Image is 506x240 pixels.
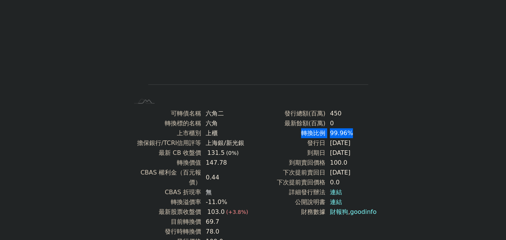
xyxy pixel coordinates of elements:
[226,150,239,156] span: (0%)
[350,208,376,215] a: goodinfo
[129,197,201,207] td: 轉換溢價率
[201,138,253,148] td: 上海銀/新光銀
[253,118,325,128] td: 最新餘額(百萬)
[330,198,342,206] a: 連結
[325,118,377,128] td: 0
[325,128,377,138] td: 99.96%
[330,189,342,196] a: 連結
[206,189,212,196] span: 無
[129,128,201,138] td: 上市櫃別
[141,5,369,95] g: Chart
[129,207,201,217] td: 最新股票收盤價
[253,128,325,138] td: 轉換比例
[325,158,377,168] td: 100.0
[201,158,253,168] td: 147.78
[253,178,325,187] td: 下次提前賣回價格
[129,217,201,227] td: 目前轉換價
[330,208,348,215] a: 財報狗
[325,207,377,217] td: ,
[253,138,325,148] td: 發行日
[129,109,201,118] td: 可轉債名稱
[129,168,201,187] td: CBAS 權利金（百元報價）
[201,118,253,128] td: 六角
[226,209,248,215] span: (+3.8%)
[129,148,201,158] td: 最新 CB 收盤價
[201,109,253,118] td: 六角二
[325,138,377,148] td: [DATE]
[129,227,201,237] td: 發行時轉換價
[129,158,201,168] td: 轉換價值
[253,207,325,217] td: 財務數據
[201,168,253,187] td: 0.44
[201,128,253,138] td: 上櫃
[325,148,377,158] td: [DATE]
[253,187,325,197] td: 詳細發行辦法
[129,138,201,148] td: 擔保銀行/TCRI信用評等
[129,118,201,128] td: 轉換標的名稱
[253,168,325,178] td: 下次提前賣回日
[201,197,253,207] td: -11.0%
[206,148,226,158] div: 131.5
[253,197,325,207] td: 公開說明書
[325,109,377,118] td: 450
[325,168,377,178] td: [DATE]
[253,148,325,158] td: 到期日
[201,227,253,237] td: 78.0
[206,207,226,217] div: 103.0
[201,217,253,227] td: 69.7
[253,109,325,118] td: 發行總額(百萬)
[129,187,201,197] td: CBAS 折現率
[325,178,377,187] td: 0.0
[253,158,325,168] td: 到期賣回價格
